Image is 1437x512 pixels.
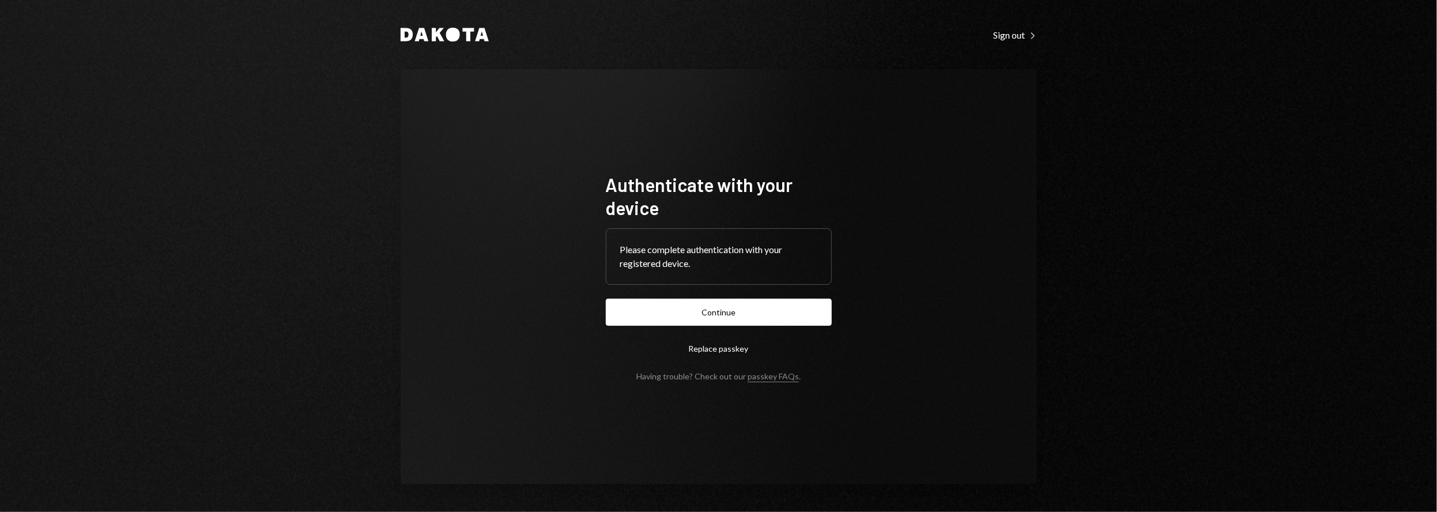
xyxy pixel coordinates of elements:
[606,335,832,362] button: Replace passkey
[606,299,832,326] button: Continue
[620,243,817,270] div: Please complete authentication with your registered device.
[748,371,799,382] a: passkey FAQs
[994,29,1037,41] div: Sign out
[636,371,801,381] div: Having trouble? Check out our .
[994,28,1037,41] a: Sign out
[606,173,832,219] h1: Authenticate with your device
